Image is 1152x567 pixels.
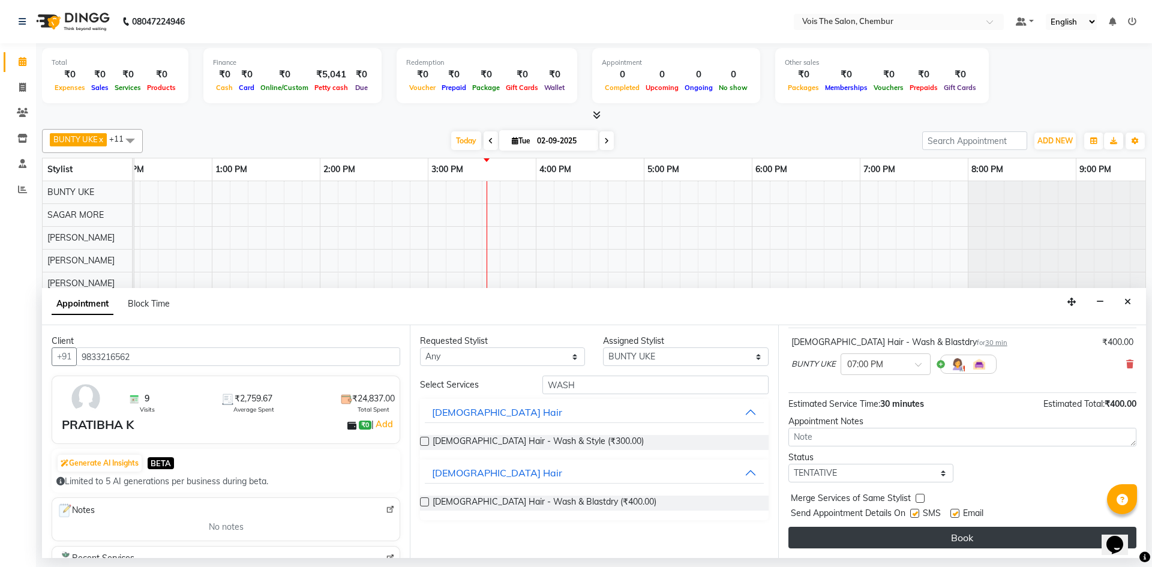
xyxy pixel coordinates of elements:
div: ₹0 [112,68,144,82]
span: 9 [145,392,149,405]
div: ₹0 [213,68,236,82]
span: Voucher [406,83,439,92]
div: ₹0 [822,68,871,82]
div: ₹0 [439,68,469,82]
span: Completed [602,83,643,92]
a: x [98,134,103,144]
img: logo [31,5,113,38]
div: ₹0 [351,68,372,82]
div: [DEMOGRAPHIC_DATA] Hair [432,405,562,419]
span: Total Spent [358,405,389,414]
span: Wallet [541,83,568,92]
div: Redemption [406,58,568,68]
span: Packages [785,83,822,92]
div: 0 [643,68,682,82]
span: Recent Services [57,551,134,566]
button: Generate AI Insights [58,455,142,472]
button: Close [1119,293,1136,311]
span: Email [963,507,983,522]
span: ₹24,837.00 [352,392,395,405]
span: ADD NEW [1037,136,1073,145]
span: Visits [140,405,155,414]
span: Products [144,83,179,92]
span: Notes [57,503,95,518]
div: ₹0 [236,68,257,82]
span: [DEMOGRAPHIC_DATA] Hair - Wash & Style (₹300.00) [433,435,644,450]
div: ₹0 [541,68,568,82]
span: BETA [148,457,174,469]
span: Due [352,83,371,92]
span: SAGAR MORE [47,209,104,220]
span: ₹400.00 [1105,398,1136,409]
input: Search by Name/Mobile/Email/Code [76,347,400,366]
div: Appointment [602,58,751,68]
button: Book [788,527,1136,548]
span: Sales [88,83,112,92]
span: Card [236,83,257,92]
div: Appointment Notes [788,415,1136,428]
div: 0 [682,68,716,82]
div: Status [788,451,953,464]
input: Search by service name [542,376,769,394]
div: ₹0 [144,68,179,82]
a: Add [374,417,395,431]
button: [DEMOGRAPHIC_DATA] Hair [425,401,763,423]
span: SMS [923,507,941,522]
div: ₹0 [88,68,112,82]
span: Block Time [128,298,170,309]
button: [DEMOGRAPHIC_DATA] Hair [425,462,763,484]
span: +11 [109,134,133,143]
span: [PERSON_NAME] [47,278,115,289]
span: Memberships [822,83,871,92]
span: BUNTY UKE [47,187,94,197]
div: Limited to 5 AI generations per business during beta. [56,475,395,488]
span: Package [469,83,503,92]
span: Services [112,83,144,92]
span: [PERSON_NAME] [47,255,115,266]
span: BUNTY UKE [791,358,836,370]
img: Interior.png [972,357,986,371]
small: for [977,338,1007,347]
a: 1:00 PM [212,161,250,178]
span: Cash [213,83,236,92]
div: ₹0 [941,68,979,82]
a: 4:00 PM [536,161,574,178]
div: ₹0 [257,68,311,82]
input: Search Appointment [922,131,1027,150]
div: ₹0 [469,68,503,82]
div: 0 [716,68,751,82]
span: BUNTY UKE [53,134,98,144]
span: Expenses [52,83,88,92]
span: ₹0 [359,421,371,430]
div: Client [52,335,400,347]
img: Hairdresser.png [950,357,965,371]
div: [DEMOGRAPHIC_DATA] Hair [432,466,562,480]
b: 08047224946 [132,5,185,38]
div: ₹5,041 [311,68,351,82]
span: Merge Services of Same Stylist [791,492,911,507]
span: [DEMOGRAPHIC_DATA] Hair - Wash & Blastdry (₹400.00) [433,496,656,511]
a: 8:00 PM [968,161,1006,178]
div: ₹0 [406,68,439,82]
div: ₹0 [785,68,822,82]
span: Appointment [52,293,113,315]
div: Finance [213,58,372,68]
div: Other sales [785,58,979,68]
span: Vouchers [871,83,907,92]
a: 9:00 PM [1076,161,1114,178]
span: | [371,417,395,431]
span: Gift Cards [503,83,541,92]
div: ₹0 [503,68,541,82]
span: Prepaids [907,83,941,92]
div: ₹0 [52,68,88,82]
a: 7:00 PM [860,161,898,178]
div: ₹400.00 [1102,336,1133,349]
span: Gift Cards [941,83,979,92]
span: Tue [509,136,533,145]
span: Today [451,131,481,150]
span: 30 min [985,338,1007,347]
a: 6:00 PM [752,161,790,178]
div: [DEMOGRAPHIC_DATA] Hair - Wash & Blastdry [791,336,1007,349]
span: Upcoming [643,83,682,92]
span: Stylist [47,164,73,175]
